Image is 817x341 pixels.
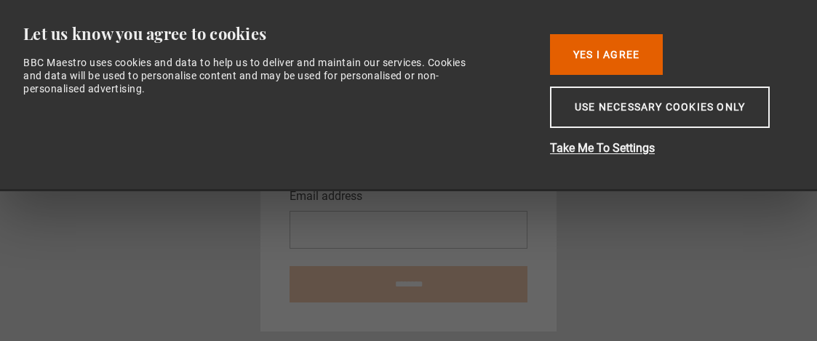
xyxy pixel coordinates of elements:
button: Use necessary cookies only [550,87,770,128]
div: Let us know you agree to cookies [23,23,527,44]
button: Yes I Agree [550,34,663,75]
div: BBC Maestro uses cookies and data to help us to deliver and maintain our services. Cookies and da... [23,56,477,96]
label: Email address [290,188,362,205]
button: Take Me To Settings [550,140,783,157]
